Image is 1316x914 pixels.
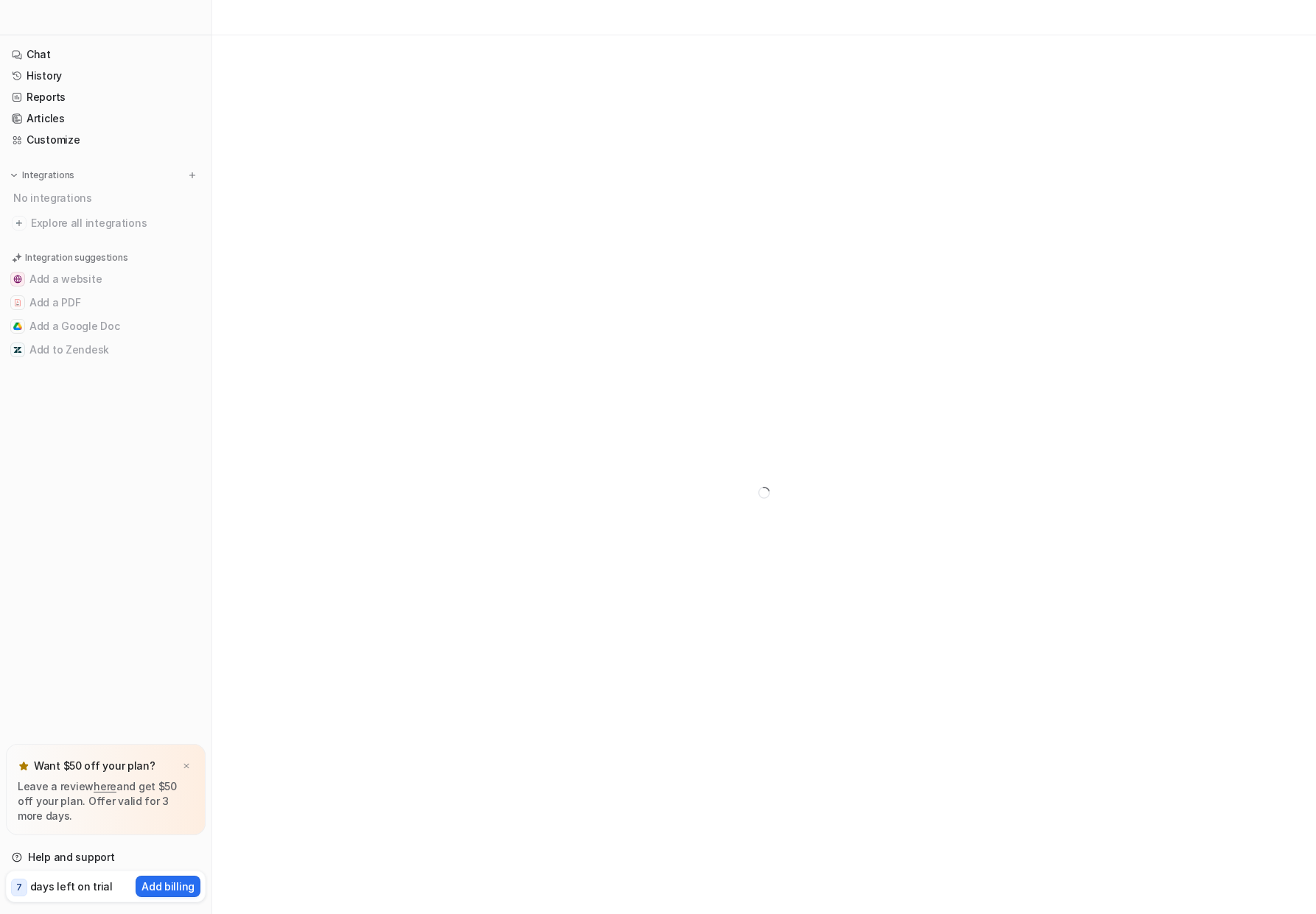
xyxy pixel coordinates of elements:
[6,291,206,314] button: Add a PDFAdd a PDF
[6,66,206,86] a: History
[12,216,27,231] img: explore all integrations
[30,879,113,894] p: days left on trial
[13,298,22,307] img: Add a PDF
[6,847,206,868] a: Help and support
[6,213,206,233] a: Explore all integrations
[6,338,206,362] button: Add to ZendeskAdd to Zendesk
[6,267,206,291] button: Add a websiteAdd a website
[6,130,206,150] a: Customize
[6,314,206,338] button: Add a Google DocAdd a Google Doc
[31,211,200,235] span: Explore all integrations
[6,168,79,183] button: Integrations
[9,186,206,210] div: No integrations
[34,759,155,773] p: Want $50 off your plan?
[13,322,22,331] img: Add a Google Doc
[182,762,191,771] img: x
[13,275,22,284] img: Add a website
[25,251,127,264] p: Integration suggestions
[16,881,22,894] p: 7
[136,876,200,897] button: Add billing
[9,170,19,180] img: expand menu
[18,760,29,772] img: star
[187,170,197,180] img: menu_add.svg
[94,780,116,792] a: here
[6,87,206,108] a: Reports
[6,108,206,129] a: Articles
[22,169,74,181] p: Integrations
[6,44,206,65] a: Chat
[141,879,195,894] p: Add billing
[18,779,194,823] p: Leave a review and get $50 off your plan. Offer valid for 3 more days.
[13,345,22,354] img: Add to Zendesk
